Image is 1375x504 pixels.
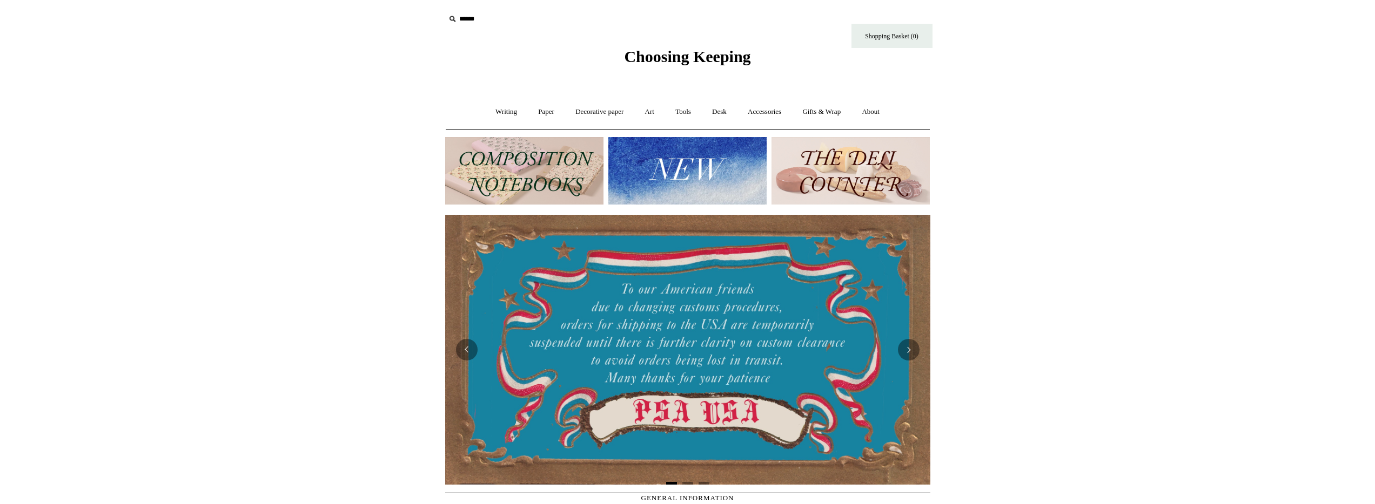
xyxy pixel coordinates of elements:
a: Desk [702,98,736,126]
a: Decorative paper [566,98,633,126]
img: New.jpg__PID:f73bdf93-380a-4a35-bcfe-7823039498e1 [608,137,767,205]
button: Page 3 [699,482,709,485]
button: Next [898,339,920,360]
a: About [852,98,889,126]
button: Page 2 [682,482,693,485]
a: Choosing Keeping [624,56,750,64]
span: GENERAL INFORMATION [641,494,734,502]
a: Tools [666,98,701,126]
img: USA PSA .jpg__PID:33428022-6587-48b7-8b57-d7eefc91f15a [445,215,930,485]
a: Shopping Basket (0) [851,24,933,48]
a: Accessories [738,98,791,126]
a: Gifts & Wrap [793,98,850,126]
span: Choosing Keeping [624,47,750,65]
button: Page 1 [666,482,677,485]
img: The Deli Counter [772,137,930,205]
a: Art [635,98,664,126]
a: Writing [486,98,527,126]
img: 202302 Composition ledgers.jpg__PID:69722ee6-fa44-49dd-a067-31375e5d54ec [445,137,603,205]
button: Previous [456,339,478,360]
a: Paper [528,98,564,126]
